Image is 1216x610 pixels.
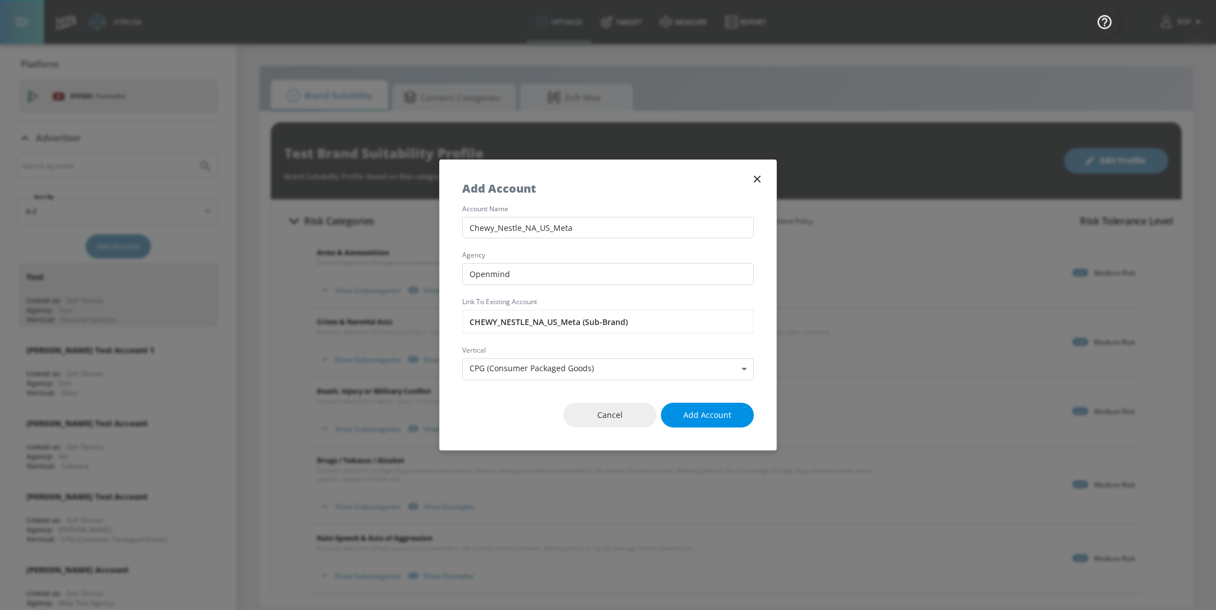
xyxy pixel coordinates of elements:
[462,299,754,305] label: Link to Existing Account
[462,182,536,194] h5: Add Account
[462,252,754,259] label: agency
[462,217,754,239] input: Enter account name
[462,347,754,354] label: vertical
[462,310,754,333] input: Enter account name
[564,403,656,428] button: Cancel
[586,408,634,422] span: Cancel
[683,408,731,422] span: Add Account
[462,263,754,285] input: Enter agency name
[462,358,754,380] div: CPG (Consumer Packaged Goods)
[462,206,754,212] label: account name
[661,403,754,428] button: Add Account
[1089,6,1120,37] button: Open Resource Center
